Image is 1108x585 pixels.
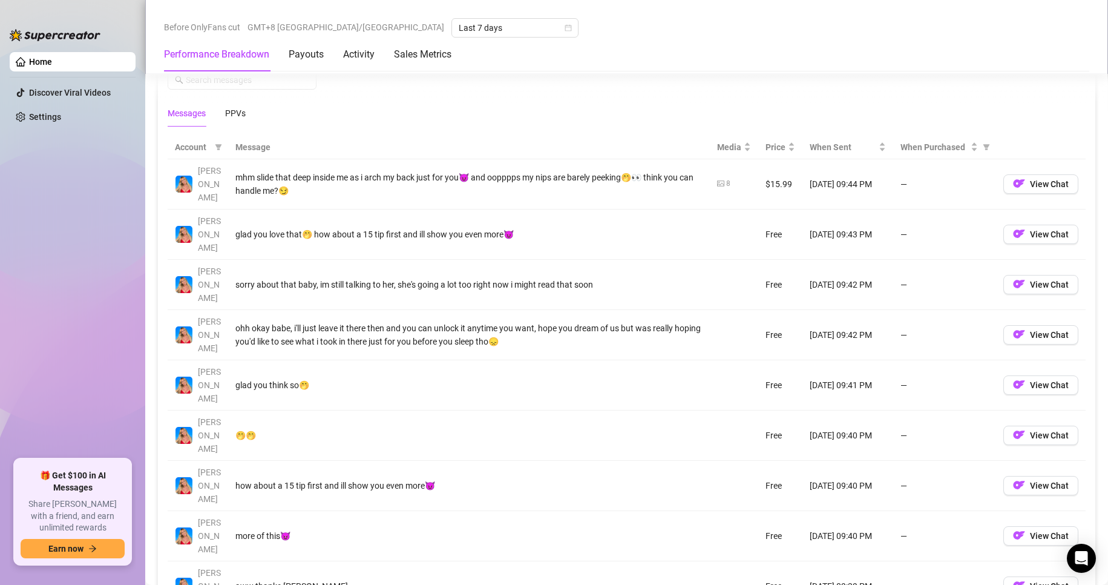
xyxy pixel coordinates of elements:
[710,136,758,159] th: Media
[1030,531,1069,541] span: View Chat
[175,377,192,394] img: Ashley
[168,107,206,120] div: Messages
[235,228,703,241] div: glad you love that🤭 how about a 15 tip first and ill show you even more😈
[198,166,221,202] span: [PERSON_NAME]
[565,24,572,31] span: calendar
[175,276,192,293] img: Ashley
[1003,325,1078,345] button: OFView Chat
[175,427,192,444] img: Ashley
[758,210,802,260] td: Free
[235,529,703,543] div: more of this😈
[1013,529,1025,541] img: OF
[164,18,240,36] span: Before OnlyFans cut
[1030,230,1069,239] span: View Chat
[893,260,996,310] td: —
[1013,177,1025,190] img: OF
[1013,429,1025,441] img: OF
[802,461,893,511] td: [DATE] 09:40 PM
[893,136,996,159] th: When Purchased
[758,136,802,159] th: Price
[1003,433,1078,443] a: OFView Chat
[893,159,996,210] td: —
[802,210,893,260] td: [DATE] 09:43 PM
[212,138,225,156] span: filter
[980,138,992,156] span: filter
[1030,380,1069,390] span: View Chat
[235,278,703,291] div: sorry about that baby, im still talking to her, she's going a lot too right now i might read that...
[802,360,893,411] td: [DATE] 09:41 PM
[198,417,221,454] span: [PERSON_NAME]
[758,411,802,461] td: Free
[175,76,183,84] span: search
[459,19,571,37] span: Last 7 days
[810,140,876,154] span: When Sent
[186,73,309,87] input: Search messages
[1030,179,1069,189] span: View Chat
[1067,544,1096,573] div: Open Intercom Messenger
[1013,479,1025,491] img: OF
[758,360,802,411] td: Free
[247,18,444,36] span: GMT+8 [GEOGRAPHIC_DATA]/[GEOGRAPHIC_DATA]
[1003,225,1078,244] button: OFView Chat
[235,378,703,392] div: glad you think so🤭
[1003,476,1078,495] button: OFView Chat
[198,216,221,253] span: [PERSON_NAME]
[215,144,222,151] span: filter
[21,470,125,494] span: 🎁 Get $100 in AI Messages
[10,29,100,41] img: logo-BBDzfeDw.svg
[1003,483,1078,493] a: OFView Chat
[802,260,893,310] td: [DATE] 09:42 PM
[802,511,893,561] td: [DATE] 09:40 PM
[198,367,221,403] span: [PERSON_NAME]
[717,140,741,154] span: Media
[893,310,996,360] td: —
[765,140,785,154] span: Price
[893,210,996,260] td: —
[1013,328,1025,340] img: OF
[1003,275,1078,294] button: OFView Chat
[1030,330,1069,340] span: View Chat
[225,107,246,120] div: PPVs
[1003,232,1078,242] a: OFView Chat
[289,47,324,62] div: Payouts
[175,226,192,243] img: Ashley
[1003,282,1078,292] a: OFView Chat
[1003,174,1078,194] button: OFView Chat
[343,47,375,62] div: Activity
[235,322,703,348] div: ohh okay babe, i'll just leave it there then and you can unlock it anytime you want, hope you dre...
[175,326,192,343] img: Ashley
[235,479,703,492] div: how about a 15 tip first and ill show you even more😈
[175,140,210,154] span: Account
[175,477,192,494] img: Ashley
[29,88,111,97] a: Discover Viral Videos
[900,140,968,154] span: When Purchased
[758,511,802,561] td: Free
[1030,280,1069,289] span: View Chat
[88,544,97,553] span: arrow-right
[758,461,802,511] td: Free
[1013,278,1025,290] img: OF
[802,411,893,461] td: [DATE] 09:40 PM
[802,159,893,210] td: [DATE] 09:44 PM
[802,310,893,360] td: [DATE] 09:42 PM
[1003,534,1078,543] a: OFView Chat
[1003,426,1078,445] button: OFView Chat
[1013,378,1025,391] img: OF
[394,47,451,62] div: Sales Metrics
[175,527,192,544] img: Ashley
[21,539,125,558] button: Earn nowarrow-right
[175,176,192,193] img: Ashley
[1013,228,1025,240] img: OF
[235,429,703,442] div: 🤭🤭
[228,136,710,159] th: Message
[21,498,125,534] span: Share [PERSON_NAME] with a friend, and earn unlimited rewards
[1003,332,1078,342] a: OFView Chat
[802,136,893,159] th: When Sent
[235,171,703,197] div: mhm slide that deep inside me as i arch my back just for you😈 and oopppps my nips are barely peek...
[1003,383,1078,392] a: OFView Chat
[48,544,84,554] span: Earn now
[983,144,990,151] span: filter
[198,518,221,554] span: [PERSON_NAME]
[29,112,61,122] a: Settings
[198,468,221,504] span: [PERSON_NAME]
